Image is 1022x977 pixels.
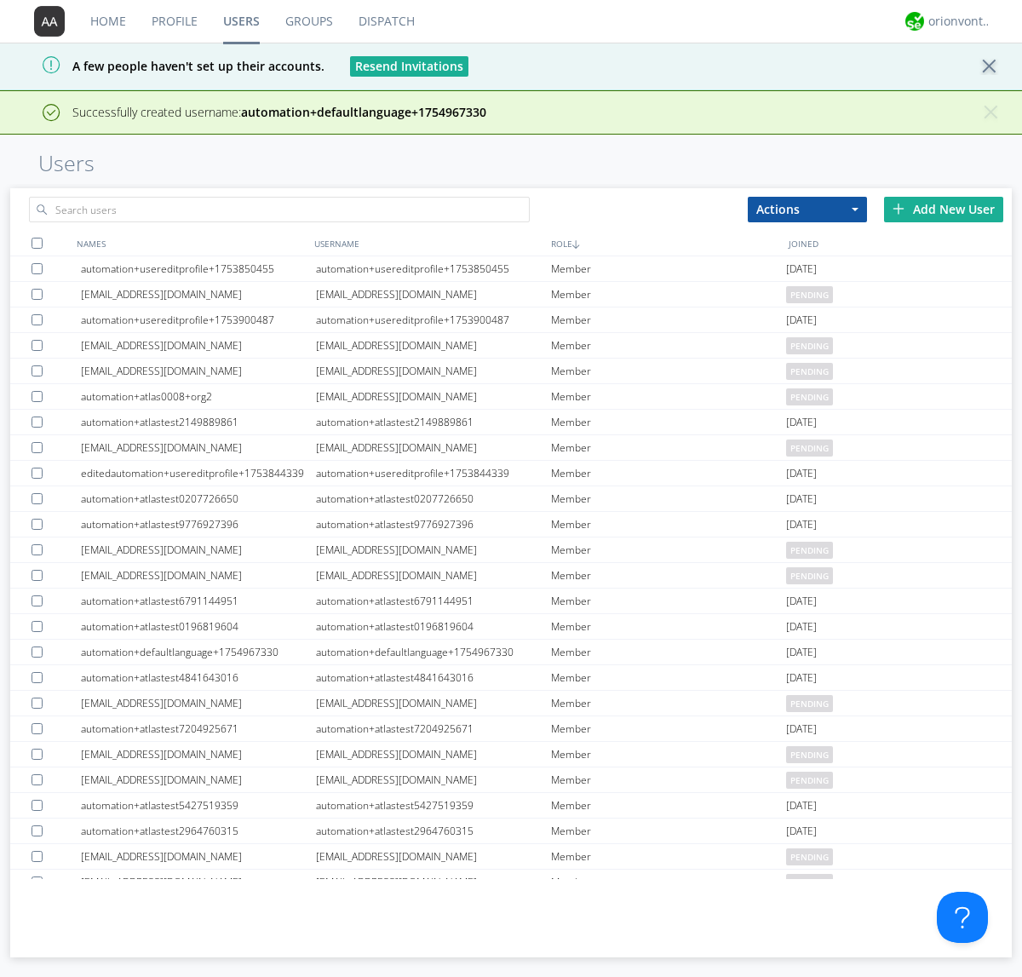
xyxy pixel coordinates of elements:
img: plus.svg [893,203,904,215]
div: automation+defaultlanguage+1754967330 [316,640,551,664]
a: [EMAIL_ADDRESS][DOMAIN_NAME][EMAIL_ADDRESS][DOMAIN_NAME]Memberpending [10,333,1012,359]
span: pending [786,363,833,380]
div: orionvontas+atlas+automation+org2 [928,13,992,30]
div: [EMAIL_ADDRESS][DOMAIN_NAME] [81,563,316,588]
img: 29d36aed6fa347d5a1537e7736e6aa13 [905,12,924,31]
span: [DATE] [786,640,817,665]
div: [EMAIL_ADDRESS][DOMAIN_NAME] [81,435,316,460]
a: editedautomation+usereditprofile+1753844339automation+usereditprofile+1753844339Member[DATE] [10,461,1012,486]
a: automation+atlastest0207726650automation+atlastest0207726650Member[DATE] [10,486,1012,512]
span: [DATE] [786,307,817,333]
a: [EMAIL_ADDRESS][DOMAIN_NAME][EMAIL_ADDRESS][DOMAIN_NAME]Memberpending [10,537,1012,563]
div: [EMAIL_ADDRESS][DOMAIN_NAME] [81,870,316,894]
div: [EMAIL_ADDRESS][DOMAIN_NAME] [316,563,551,588]
a: [EMAIL_ADDRESS][DOMAIN_NAME][EMAIL_ADDRESS][DOMAIN_NAME]Memberpending [10,691,1012,716]
div: USERNAME [310,231,548,256]
div: Member [551,256,786,281]
a: [EMAIL_ADDRESS][DOMAIN_NAME][EMAIL_ADDRESS][DOMAIN_NAME]Memberpending [10,844,1012,870]
div: [EMAIL_ADDRESS][DOMAIN_NAME] [81,359,316,383]
span: [DATE] [786,512,817,537]
span: [DATE] [786,819,817,844]
span: pending [786,440,833,457]
div: automation+atlastest0196819604 [316,614,551,639]
span: pending [786,388,833,405]
div: Member [551,512,786,537]
div: Add New User [884,197,1003,222]
span: pending [786,772,833,789]
span: pending [786,542,833,559]
div: automation+atlastest0207726650 [81,486,316,511]
div: [EMAIL_ADDRESS][DOMAIN_NAME] [316,384,551,409]
div: Member [551,410,786,434]
div: [EMAIL_ADDRESS][DOMAIN_NAME] [81,282,316,307]
div: Member [551,359,786,383]
span: pending [786,874,833,891]
a: automation+atlastest2149889861automation+atlastest2149889861Member[DATE] [10,410,1012,435]
a: automation+usereditprofile+1753900487automation+usereditprofile+1753900487Member[DATE] [10,307,1012,333]
div: Member [551,819,786,843]
span: Successfully created username: [72,104,486,120]
div: [EMAIL_ADDRESS][DOMAIN_NAME] [81,691,316,716]
div: [EMAIL_ADDRESS][DOMAIN_NAME] [316,767,551,792]
div: automation+atlastest4841643016 [81,665,316,690]
div: JOINED [784,231,1022,256]
div: [EMAIL_ADDRESS][DOMAIN_NAME] [81,537,316,562]
div: automation+atlastest5427519359 [316,793,551,818]
div: automation+usereditprofile+1753850455 [316,256,551,281]
button: Resend Invitations [350,56,468,77]
div: Member [551,614,786,639]
span: pending [786,567,833,584]
a: automation+atlastest2964760315automation+atlastest2964760315Member[DATE] [10,819,1012,844]
div: Member [551,742,786,767]
div: automation+atlastest9776927396 [316,512,551,537]
span: pending [786,848,833,865]
div: Member [551,665,786,690]
span: pending [786,695,833,712]
div: Member [551,282,786,307]
span: pending [786,746,833,763]
span: [DATE] [786,410,817,435]
div: automation+atlas0008+org2 [81,384,316,409]
div: automation+atlastest2964760315 [81,819,316,843]
div: Member [551,793,786,818]
div: Member [551,435,786,460]
div: [EMAIL_ADDRESS][DOMAIN_NAME] [316,691,551,716]
div: [EMAIL_ADDRESS][DOMAIN_NAME] [316,870,551,894]
div: editedautomation+usereditprofile+1753844339 [81,461,316,486]
div: Member [551,716,786,741]
div: Member [551,461,786,486]
div: automation+atlastest6791144951 [316,589,551,613]
span: [DATE] [786,486,817,512]
a: [EMAIL_ADDRESS][DOMAIN_NAME][EMAIL_ADDRESS][DOMAIN_NAME]Memberpending [10,282,1012,307]
div: ROLE [547,231,784,256]
a: automation+atlas0008+org2[EMAIL_ADDRESS][DOMAIN_NAME]Memberpending [10,384,1012,410]
div: [EMAIL_ADDRESS][DOMAIN_NAME] [316,333,551,358]
a: automation+atlastest4841643016automation+atlastest4841643016Member[DATE] [10,665,1012,691]
span: [DATE] [786,256,817,282]
div: automation+atlastest7204925671 [81,716,316,741]
span: A few people haven't set up their accounts. [13,58,324,74]
div: automation+usereditprofile+1753850455 [81,256,316,281]
img: 373638.png [34,6,65,37]
div: Member [551,486,786,511]
div: [EMAIL_ADDRESS][DOMAIN_NAME] [316,537,551,562]
div: automation+atlastest0196819604 [81,614,316,639]
iframe: Toggle Customer Support [937,892,988,943]
div: [EMAIL_ADDRESS][DOMAIN_NAME] [316,742,551,767]
div: automation+atlastest9776927396 [81,512,316,537]
div: Member [551,537,786,562]
div: automation+atlastest7204925671 [316,716,551,741]
div: Member [551,640,786,664]
div: Member [551,333,786,358]
div: NAMES [72,231,310,256]
div: automation+usereditprofile+1753900487 [81,307,316,332]
a: [EMAIL_ADDRESS][DOMAIN_NAME][EMAIL_ADDRESS][DOMAIN_NAME]Memberpending [10,870,1012,895]
a: [EMAIL_ADDRESS][DOMAIN_NAME][EMAIL_ADDRESS][DOMAIN_NAME]Memberpending [10,563,1012,589]
a: [EMAIL_ADDRESS][DOMAIN_NAME][EMAIL_ADDRESS][DOMAIN_NAME]Memberpending [10,435,1012,461]
span: [DATE] [786,461,817,486]
div: automation+usereditprofile+1753844339 [316,461,551,486]
a: automation+defaultlanguage+1754967330automation+defaultlanguage+1754967330Member[DATE] [10,640,1012,665]
span: [DATE] [786,665,817,691]
div: Member [551,870,786,894]
span: [DATE] [786,793,817,819]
